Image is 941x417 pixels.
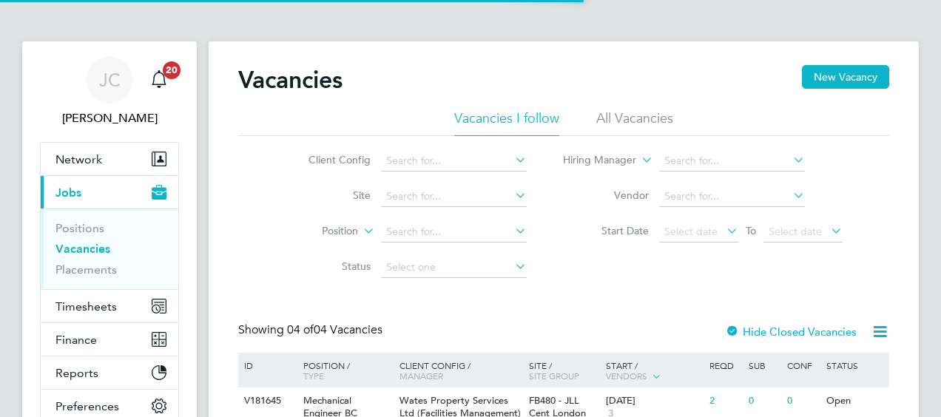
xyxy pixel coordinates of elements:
input: Search for... [381,186,527,207]
div: 0 [783,387,822,415]
label: Client Config [286,153,371,166]
span: JC [99,70,121,89]
label: Hide Closed Vacancies [725,325,857,339]
a: 20 [144,56,174,104]
a: Vacancies [55,242,110,256]
span: Timesheets [55,299,117,313]
label: Hiring Manager [551,153,636,168]
span: Select date [664,225,718,238]
label: Status [286,260,371,273]
label: Position [273,224,358,239]
span: 04 of [287,322,314,337]
button: Timesheets [41,290,178,322]
div: Position / [292,353,396,388]
button: New Vacancy [802,65,889,89]
li: All Vacancies [596,109,673,136]
label: Start Date [564,224,649,237]
button: Reports [41,356,178,389]
input: Select one [381,257,527,278]
span: Reports [55,366,98,380]
span: Network [55,152,102,166]
h2: Vacancies [238,65,343,95]
div: Reqd [706,353,744,378]
button: Network [41,143,178,175]
button: Finance [41,323,178,356]
div: Conf [783,353,822,378]
li: Vacancies I follow [454,109,559,136]
div: Status [823,353,887,378]
input: Search for... [381,151,527,172]
label: Site [286,189,371,202]
div: Open [823,387,887,415]
div: Showing [238,322,385,338]
div: [DATE] [606,395,702,407]
div: 2 [706,387,744,415]
input: Search for... [659,151,805,172]
div: Client Config / [396,353,525,388]
div: Site / [525,353,603,388]
span: To [741,221,760,240]
span: Select date [769,225,822,238]
span: Preferences [55,399,119,413]
input: Search for... [659,186,805,207]
span: Manager [399,370,443,382]
span: 04 Vacancies [287,322,382,337]
div: V181645 [240,387,292,415]
button: Jobs [41,176,178,208]
span: James Croom [40,109,179,127]
span: Site Group [529,370,579,382]
div: 0 [745,387,783,415]
div: Jobs [41,208,178,289]
label: Vendor [564,189,649,202]
div: ID [240,353,292,378]
span: 20 [163,61,181,79]
div: Start / [602,353,706,390]
a: Positions [55,221,104,235]
span: Finance [55,333,97,347]
input: Search for... [381,222,527,243]
span: Jobs [55,186,81,200]
a: Placements [55,262,117,277]
div: Sub [745,353,783,378]
a: JC[PERSON_NAME] [40,56,179,127]
span: Vendors [606,370,647,382]
span: Type [303,370,324,382]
